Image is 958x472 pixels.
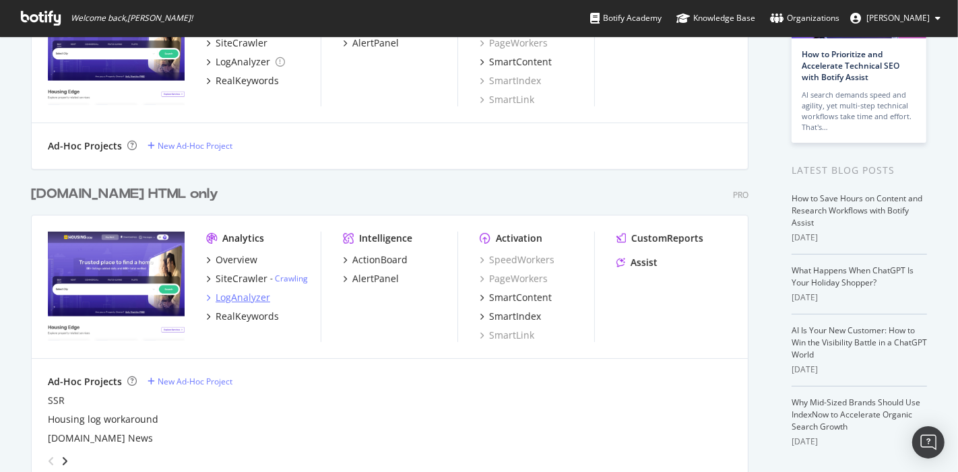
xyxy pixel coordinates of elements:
[480,253,554,267] a: SpeedWorkers
[792,325,927,360] a: AI Is Your New Customer: How to Win the Visibility Battle in a ChatGPT World
[480,36,548,50] a: PageWorkers
[48,375,122,389] div: Ad-Hoc Projects
[206,74,279,88] a: RealKeywords
[48,413,158,426] a: Housing log workaround
[216,291,270,304] div: LogAnalyzer
[48,232,185,341] img: www.Housing.com
[206,36,267,50] a: SiteCrawler
[206,291,270,304] a: LogAnalyzer
[792,232,927,244] div: [DATE]
[802,48,899,83] a: How to Prioritize and Accelerate Technical SEO with Botify Assist
[792,265,914,288] a: What Happens When ChatGPT Is Your Holiday Shopper?
[802,90,916,133] div: AI search demands speed and agility, yet multi-step technical workflows take time and effort. Tha...
[480,310,541,323] a: SmartIndex
[60,454,69,468] div: angle-right
[48,394,65,407] a: SSR
[216,272,267,285] div: SiteCrawler
[343,272,399,285] a: AlertPanel
[31,184,218,204] div: [DOMAIN_NAME] HTML only
[42,450,60,472] div: angle-left
[480,291,552,304] a: SmartContent
[480,272,548,285] a: PageWorkers
[352,272,399,285] div: AlertPanel
[343,36,399,50] a: AlertPanel
[480,93,534,106] a: SmartLink
[270,273,308,284] div: -
[792,193,922,228] a: How to Save Hours on Content and Research Workflows with Botify Assist
[489,310,541,323] div: SmartIndex
[676,11,755,25] div: Knowledge Base
[792,364,927,376] div: [DATE]
[792,436,927,448] div: [DATE]
[48,432,153,445] a: [DOMAIN_NAME] News
[31,184,224,204] a: [DOMAIN_NAME] HTML only
[631,232,703,245] div: CustomReports
[770,11,839,25] div: Organizations
[480,74,541,88] a: SmartIndex
[839,7,951,29] button: [PERSON_NAME]
[48,139,122,153] div: Ad-Hoc Projects
[489,55,552,69] div: SmartContent
[343,253,408,267] a: ActionBoard
[489,291,552,304] div: SmartContent
[206,253,257,267] a: Overview
[216,55,270,69] div: LogAnalyzer
[733,189,748,201] div: Pro
[222,232,264,245] div: Analytics
[158,376,232,387] div: New Ad-Hoc Project
[792,292,927,304] div: [DATE]
[216,36,267,50] div: SiteCrawler
[216,74,279,88] div: RealKeywords
[866,12,930,24] span: Bikash Behera
[148,376,232,387] a: New Ad-Hoc Project
[352,36,399,50] div: AlertPanel
[792,163,927,178] div: Latest Blog Posts
[792,397,920,432] a: Why Mid-Sized Brands Should Use IndexNow to Accelerate Organic Search Growth
[216,253,257,267] div: Overview
[206,310,279,323] a: RealKeywords
[616,232,703,245] a: CustomReports
[496,232,542,245] div: Activation
[912,426,945,459] div: Open Intercom Messenger
[480,55,552,69] a: SmartContent
[616,256,658,269] a: Assist
[71,13,193,24] span: Welcome back, [PERSON_NAME] !
[206,55,285,69] a: LogAnalyzer
[590,11,662,25] div: Botify Academy
[359,232,412,245] div: Intelligence
[148,140,232,151] a: New Ad-Hoc Project
[158,140,232,151] div: New Ad-Hoc Project
[275,273,308,284] a: Crawling
[480,329,534,342] a: SmartLink
[352,253,408,267] div: ActionBoard
[216,310,279,323] div: RealKeywords
[206,272,308,285] a: SiteCrawler- Crawling
[631,256,658,269] div: Assist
